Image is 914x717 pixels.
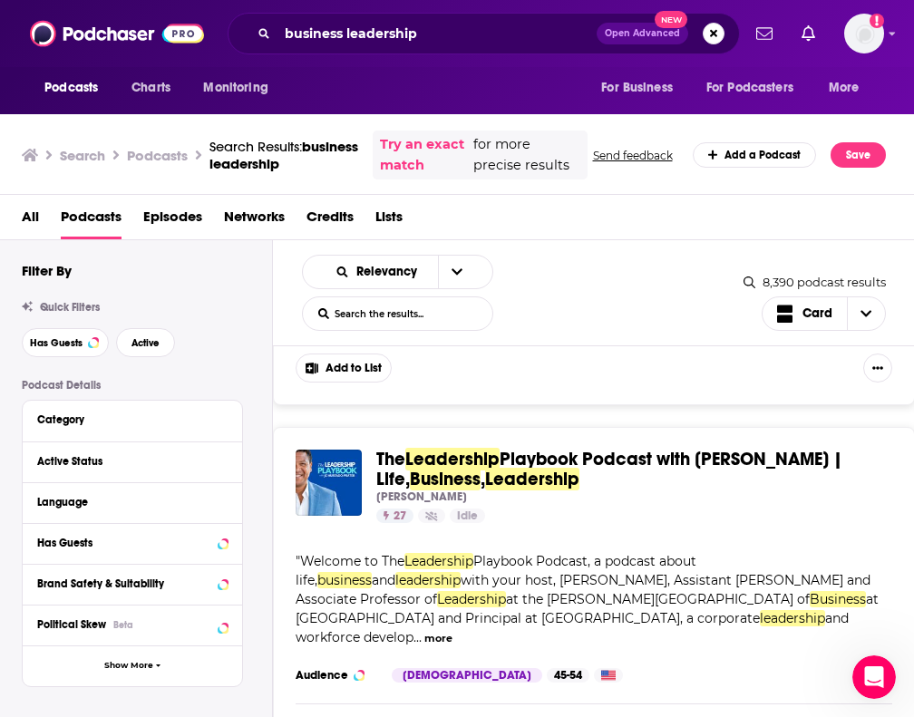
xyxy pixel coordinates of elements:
span: Business [810,591,866,607]
a: 27 [376,509,413,523]
button: open menu [190,71,291,105]
a: Idle [450,509,485,523]
span: Card [802,307,832,320]
button: Political SkewBeta [37,613,228,635]
span: Welcome to The [300,553,404,569]
span: Leadership [405,448,500,470]
div: 8,390 podcast results [744,275,886,289]
div: Search Results: [209,138,358,172]
h2: Filter By [22,262,72,279]
img: The Leadership Playbook Podcast with JC Hurtado-Prater | Life, Business, Leadership [296,450,362,516]
button: more [424,631,452,646]
span: Show More [104,661,153,671]
a: Podcasts [61,202,122,239]
button: Has Guests [37,531,228,554]
span: Leadership [485,468,579,490]
button: Add to List [296,354,392,383]
span: leadership [395,572,461,588]
span: The [376,448,405,470]
span: " [296,553,879,645]
div: Category [37,413,216,426]
input: Search podcasts, credits, & more... [277,19,597,48]
button: Category [37,408,228,431]
span: Quick Filters [40,301,100,314]
span: Idle [457,508,478,526]
h3: Podcasts [127,147,188,164]
span: Leadership [404,553,473,569]
svg: Add a profile image [870,14,884,28]
button: Show More [23,645,242,686]
img: User Profile [844,14,884,53]
div: Language [37,496,216,509]
span: Monitoring [203,75,267,101]
iframe: Intercom live chat [852,655,896,699]
button: open menu [319,266,438,278]
span: Leadership [437,591,506,607]
span: Credits [306,202,354,239]
a: Try an exact match [380,134,470,176]
span: Active [131,338,160,348]
a: Show notifications dropdown [794,18,822,49]
span: Political Skew [37,618,106,631]
a: All [22,202,39,239]
span: at the [PERSON_NAME][GEOGRAPHIC_DATA] of [506,591,810,607]
h2: Choose List sort [302,255,493,289]
span: business [317,572,372,588]
span: For Business [601,75,673,101]
a: Show notifications dropdown [749,18,780,49]
span: and [372,572,395,588]
span: business leadership [209,138,358,172]
a: Search Results:business leadership [209,138,358,172]
span: New [655,11,687,28]
span: leadership [760,610,825,626]
span: Business [410,468,481,490]
a: Episodes [143,202,202,239]
span: Playbook Podcast, a podcast about life, [296,553,696,588]
div: Active Status [37,455,216,468]
span: 27 [394,508,406,526]
span: , [481,468,485,490]
button: Brand Safety & Suitability [37,572,228,595]
span: for more precise results [473,134,579,176]
div: Has Guests [37,537,212,549]
div: 45-54 [547,668,589,683]
span: Has Guests [30,338,83,348]
button: Open AdvancedNew [597,23,688,44]
button: Active [116,328,175,357]
button: Active Status [37,450,228,472]
p: [PERSON_NAME] [376,489,467,504]
img: Podchaser - Follow, Share and Rate Podcasts [30,16,204,51]
div: Brand Safety & Suitability [37,577,212,590]
h3: Search [60,147,105,164]
span: Playbook Podcast with [PERSON_NAME] | Life, [376,448,842,490]
a: Charts [120,71,181,105]
span: Charts [131,75,170,101]
button: open menu [695,71,820,105]
button: Save [831,142,886,168]
span: Networks [224,202,285,239]
div: [DEMOGRAPHIC_DATA] [392,668,542,683]
div: Beta [113,619,133,631]
button: Show More Button [863,354,892,383]
button: Has Guests [22,328,109,357]
div: Search podcasts, credits, & more... [228,13,740,54]
button: Choose View [762,296,887,331]
button: Language [37,490,228,513]
span: ... [413,629,422,645]
button: open menu [32,71,122,105]
a: Lists [375,202,403,239]
span: For Podcasters [706,75,793,101]
button: open menu [438,256,476,288]
span: Relevancy [356,266,423,278]
span: with your host, [PERSON_NAME], Assistant [PERSON_NAME] and Associate Professor of [296,572,870,607]
button: open menu [816,71,882,105]
a: TheLeadershipPlaybook Podcast with [PERSON_NAME] | Life,Business,Leadership [376,450,878,489]
span: More [829,75,860,101]
h3: Audience [296,668,377,683]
